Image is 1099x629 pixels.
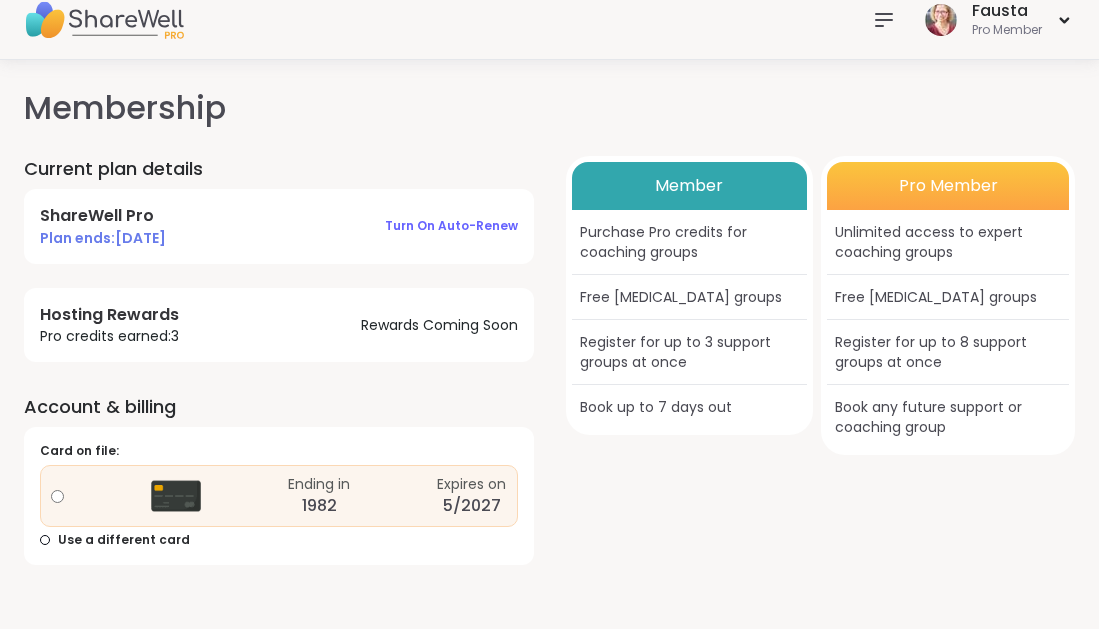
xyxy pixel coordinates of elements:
div: Pro Member [972,22,1042,39]
span: Rewards Coming Soon [361,315,518,335]
div: Expires on [437,474,506,494]
div: Free [MEDICAL_DATA] groups [572,275,808,320]
div: Register for up to 8 support groups at once [827,320,1069,385]
h2: Account & billing [24,394,534,419]
h4: Hosting Rewards [40,304,179,326]
img: Credit Card [151,471,201,521]
span: Turn on auto-renew [385,217,518,234]
span: Plan ends: [DATE] [40,228,166,248]
div: Purchase Pro credits for coaching groups [572,210,808,275]
div: Register for up to 3 support groups at once [572,320,808,385]
img: Fausta [925,4,957,36]
h1: Membership [24,84,1075,132]
span: Use a different card [58,532,190,549]
span: Pro credits earned: 3 [40,326,179,346]
h4: ShareWell Pro [40,205,166,227]
div: Ending in [288,474,350,494]
div: 5/2027 [443,494,501,518]
div: Card on file: [40,443,518,460]
div: 1982 [302,494,337,518]
div: Pro Member [827,162,1069,210]
button: Turn on auto-renew [385,205,518,247]
div: Unlimited access to expert coaching groups [827,210,1069,275]
div: Free [MEDICAL_DATA] groups [827,275,1069,320]
div: Book any future support or coaching group [827,385,1069,449]
div: Member [572,162,808,210]
h2: Current plan details [24,156,534,181]
div: Book up to 7 days out [572,385,808,429]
